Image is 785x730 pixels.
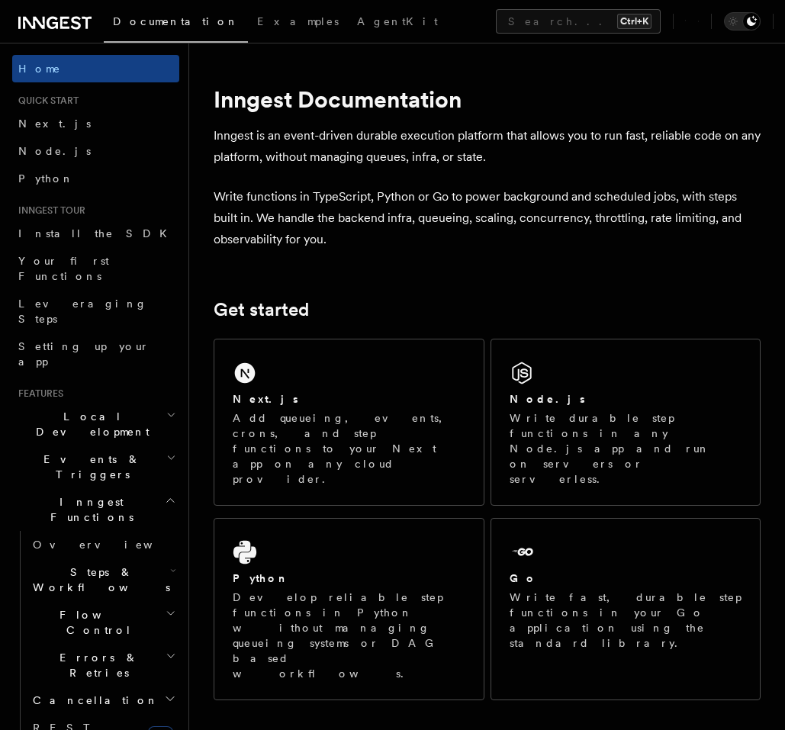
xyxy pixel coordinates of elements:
[18,227,176,240] span: Install the SDK
[214,299,309,320] a: Get started
[214,125,761,168] p: Inngest is an event-driven durable execution platform that allows you to run fast, reliable code ...
[12,333,179,375] a: Setting up your app
[12,494,165,525] span: Inngest Functions
[12,220,179,247] a: Install the SDK
[12,409,166,439] span: Local Development
[18,172,74,185] span: Python
[12,95,79,107] span: Quick start
[27,564,170,595] span: Steps & Workflows
[12,55,179,82] a: Home
[18,145,91,157] span: Node.js
[104,5,248,43] a: Documentation
[18,117,91,130] span: Next.js
[214,85,761,113] h1: Inngest Documentation
[491,518,761,700] a: GoWrite fast, durable step functions in your Go application using the standard library.
[12,247,179,290] a: Your first Functions
[27,693,159,708] span: Cancellation
[27,601,179,644] button: Flow Control
[27,531,179,558] a: Overview
[12,445,179,488] button: Events & Triggers
[27,644,179,687] button: Errors & Retries
[113,15,239,27] span: Documentation
[12,165,179,192] a: Python
[233,410,465,487] p: Add queueing, events, crons, and step functions to your Next app on any cloud provider.
[233,571,289,586] h2: Python
[12,290,179,333] a: Leveraging Steps
[510,571,537,586] h2: Go
[12,110,179,137] a: Next.js
[214,339,484,506] a: Next.jsAdd queueing, events, crons, and step functions to your Next app on any cloud provider.
[12,452,166,482] span: Events & Triggers
[12,388,63,400] span: Features
[617,14,651,29] kbd: Ctrl+K
[18,297,147,325] span: Leveraging Steps
[510,410,742,487] p: Write durable step functions in any Node.js app and run on servers or serverless.
[510,391,585,407] h2: Node.js
[233,590,465,681] p: Develop reliable step functions in Python without managing queueing systems or DAG based workflows.
[12,204,85,217] span: Inngest tour
[248,5,348,41] a: Examples
[27,650,166,680] span: Errors & Retries
[724,12,761,31] button: Toggle dark mode
[491,339,761,506] a: Node.jsWrite durable step functions in any Node.js app and run on servers or serverless.
[12,137,179,165] a: Node.js
[214,518,484,700] a: PythonDevelop reliable step functions in Python without managing queueing systems or DAG based wo...
[18,61,61,76] span: Home
[496,9,661,34] button: Search...Ctrl+K
[33,539,190,551] span: Overview
[27,687,179,714] button: Cancellation
[27,558,179,601] button: Steps & Workflows
[233,391,298,407] h2: Next.js
[357,15,438,27] span: AgentKit
[510,590,742,651] p: Write fast, durable step functions in your Go application using the standard library.
[18,255,109,282] span: Your first Functions
[348,5,447,41] a: AgentKit
[27,607,166,638] span: Flow Control
[12,403,179,445] button: Local Development
[12,488,179,531] button: Inngest Functions
[18,340,150,368] span: Setting up your app
[257,15,339,27] span: Examples
[214,186,761,250] p: Write functions in TypeScript, Python or Go to power background and scheduled jobs, with steps bu...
